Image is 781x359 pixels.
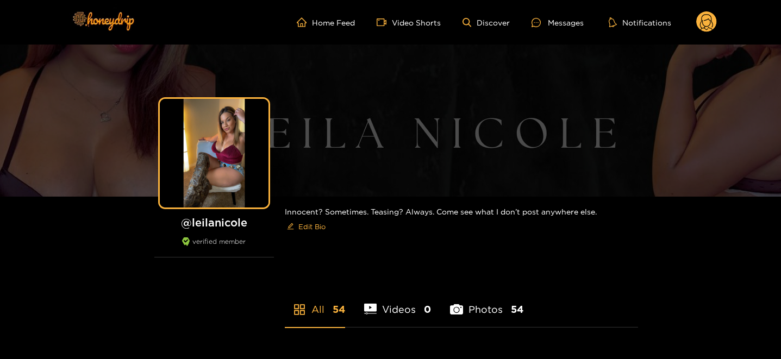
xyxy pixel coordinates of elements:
[285,218,328,235] button: editEdit Bio
[450,278,523,327] li: Photos
[154,216,274,229] h1: @ leilanicole
[287,223,294,231] span: edit
[333,303,345,316] span: 54
[532,16,584,29] div: Messages
[511,303,523,316] span: 54
[297,17,312,27] span: home
[424,303,431,316] span: 0
[605,17,674,28] button: Notifications
[293,303,306,316] span: appstore
[154,237,274,257] div: verified member
[298,221,326,232] span: Edit Bio
[364,278,432,327] li: Videos
[377,17,392,27] span: video-camera
[285,278,345,327] li: All
[377,17,441,27] a: Video Shorts
[463,18,510,27] a: Discover
[297,17,355,27] a: Home Feed
[285,197,638,244] div: Innocent? Sometimes. Teasing? Always. Come see what I don’t post anywhere else.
